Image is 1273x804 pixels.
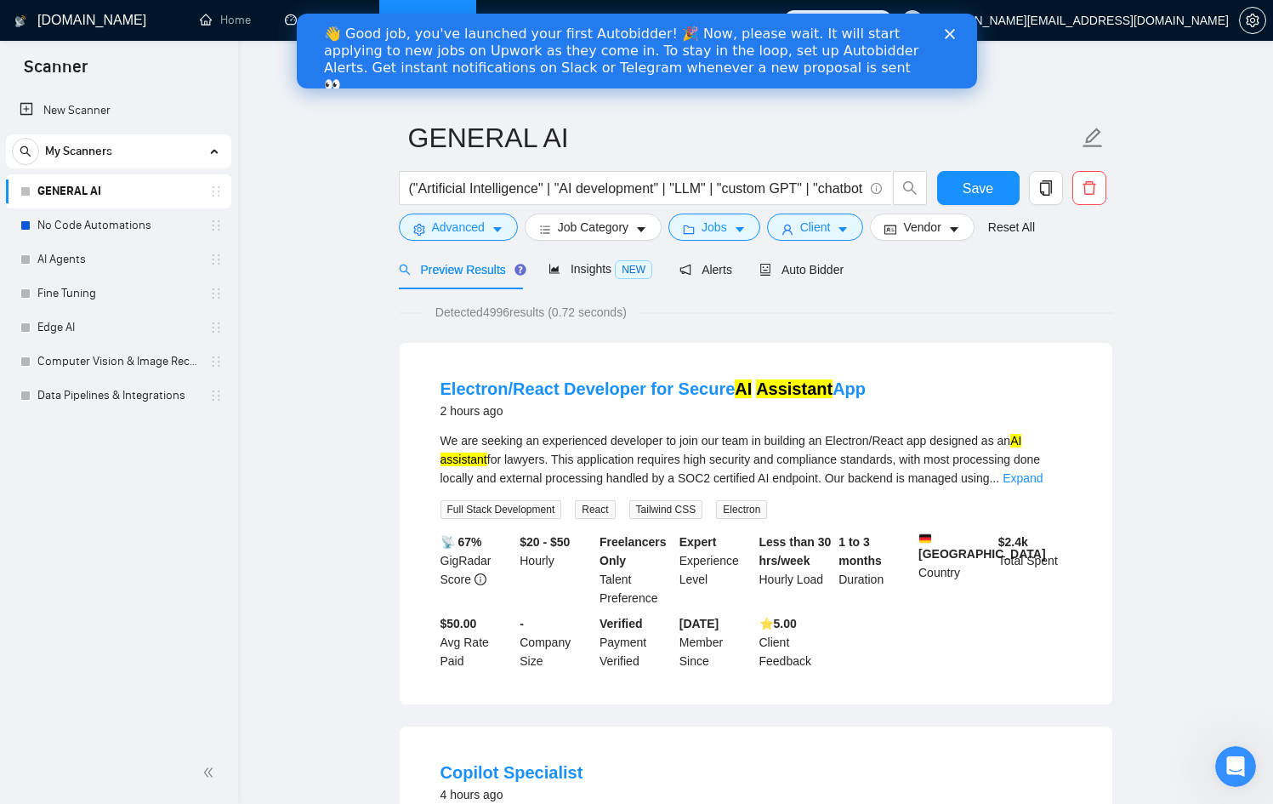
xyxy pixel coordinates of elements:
[437,533,517,607] div: GigRadar Score
[679,264,691,276] span: notification
[202,764,219,781] span: double-left
[893,171,927,205] button: search
[866,11,884,30] span: 276
[558,218,628,237] span: Job Category
[440,431,1071,488] div: We are seeking an experienced developer to join our team in building an Electron/React app design...
[440,535,482,549] b: 📡 67%
[520,617,524,630] b: -
[600,617,643,630] b: Verified
[1240,14,1265,27] span: setting
[1010,434,1021,448] mark: AI
[37,311,199,345] a: Edge AI
[409,178,863,199] input: Search Freelance Jobs...
[894,180,926,196] span: search
[413,223,425,236] span: setting
[575,500,615,519] span: React
[676,614,756,670] div: Member Since
[683,223,695,236] span: folder
[811,11,862,30] span: Connects:
[209,219,223,232] span: holder
[1073,180,1105,196] span: delete
[37,208,199,242] a: No Code Automations
[648,15,665,26] div: Close
[13,145,38,157] span: search
[12,138,39,165] button: search
[676,533,756,607] div: Experience Level
[475,573,486,585] span: info-circle
[759,535,832,567] b: Less than 30 hrs/week
[440,500,562,519] span: Full Stack Development
[988,218,1035,237] a: Reset All
[679,263,732,277] span: Alerts
[525,214,662,241] button: barsJob Categorycaret-down
[1030,180,1062,196] span: copy
[629,500,703,519] span: Tailwind CSS
[615,260,652,279] span: NEW
[756,533,836,607] div: Hourly Load
[209,253,223,266] span: holder
[989,471,999,485] span: ...
[918,533,1046,561] b: [GEOGRAPHIC_DATA]
[440,453,487,466] mark: assistant
[520,535,570,549] b: $20 - $50
[998,535,1028,549] b: $ 2.4k
[995,533,1075,607] div: Total Spent
[440,379,867,398] a: Electron/React Developer for SecureAI AssistantApp
[440,401,867,421] div: 2 hours ago
[548,262,652,276] span: Insights
[963,178,993,199] span: Save
[209,355,223,368] span: holder
[297,14,977,88] iframe: Intercom live chat banner
[600,535,667,567] b: Freelancers Only
[735,379,752,398] mark: AI
[539,223,551,236] span: bars
[915,533,995,607] div: Country
[702,218,727,237] span: Jobs
[870,214,974,241] button: idcardVendorcaret-down
[209,389,223,402] span: holder
[516,533,596,607] div: Hourly
[209,185,223,198] span: holder
[6,94,231,128] li: New Scanner
[1003,471,1043,485] a: Expand
[756,379,833,398] mark: Assistant
[399,263,521,277] span: Preview Results
[516,614,596,670] div: Company Size
[200,13,251,27] a: homeHome
[679,617,719,630] b: [DATE]
[679,535,717,549] b: Expert
[440,617,477,630] b: $50.00
[1239,7,1266,34] button: setting
[423,303,639,322] span: Detected 4996 results (0.72 seconds)
[6,134,231,413] li: My Scanners
[1239,14,1266,27] a: setting
[437,614,517,670] div: Avg Rate Paid
[948,223,960,236] span: caret-down
[45,134,112,168] span: My Scanners
[399,264,411,276] span: search
[596,614,676,670] div: Payment Verified
[548,263,560,275] span: area-chart
[903,218,941,237] span: Vendor
[14,8,26,35] img: logo
[20,94,218,128] a: New Scanner
[209,287,223,300] span: holder
[513,262,528,277] div: Tooltip anchor
[759,617,797,630] b: ⭐️ 5.00
[37,379,199,413] a: Data Pipelines & Integrations
[884,223,896,236] span: idcard
[1082,127,1104,149] span: edit
[871,183,882,194] span: info-circle
[10,54,101,90] span: Scanner
[440,763,583,782] a: Copilot Specialist
[285,13,362,27] a: dashboardDashboard
[1072,171,1106,205] button: delete
[27,12,626,80] div: 👋 Good job, you've launched your first Autobidder! 🎉 Now, please wait. It will start applying to ...
[37,242,199,277] a: AI Agents
[919,533,931,545] img: 🇩🇪
[492,223,503,236] span: caret-down
[937,171,1020,205] button: Save
[37,174,199,208] a: GENERAL AI
[756,614,836,670] div: Client Feedback
[837,223,849,236] span: caret-down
